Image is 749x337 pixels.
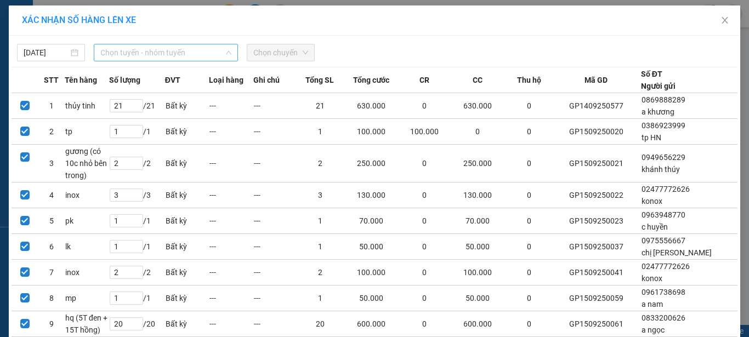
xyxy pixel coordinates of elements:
span: Tên hàng [65,74,97,86]
td: 1 [298,285,342,311]
img: logo.jpg [14,14,69,68]
div: Số ĐT Người gửi [641,68,676,92]
span: Tổng SL [305,74,334,86]
td: 100.000 [342,119,401,145]
td: / 1 [109,234,165,260]
td: --- [253,145,298,182]
span: khánh thúy [642,165,680,174]
td: --- [209,234,253,260]
td: 2 [38,119,64,145]
td: --- [209,145,253,182]
span: 0833200626 [642,313,685,322]
td: --- [209,311,253,337]
td: 20 [298,311,342,337]
span: 02477772626 [642,185,690,193]
td: --- [253,208,298,234]
td: --- [253,182,298,208]
td: Bất kỳ [165,182,209,208]
span: Tổng cước [353,74,389,86]
td: --- [253,234,298,260]
span: XÁC NHẬN SỐ HÀNG LÊN XE [22,15,136,25]
td: 600.000 [342,311,401,337]
td: 0 [507,145,552,182]
td: --- [253,119,298,145]
span: CR [419,74,429,86]
td: 0 [401,234,449,260]
span: 0963948770 [642,210,685,219]
td: 0 [449,119,507,145]
span: ĐVT [165,74,180,86]
td: 2 [298,260,342,285]
td: pk [65,208,109,234]
span: tp HN [642,133,661,142]
td: GP1509250059 [551,285,640,311]
span: CC [473,74,483,86]
td: --- [253,93,298,119]
td: GP1509250037 [551,234,640,260]
span: close [720,16,729,25]
td: 630.000 [342,93,401,119]
td: thủy tinh [65,93,109,119]
td: 0 [401,93,449,119]
td: / 1 [109,285,165,311]
td: --- [253,260,298,285]
td: 0 [507,208,552,234]
td: 0 [507,260,552,285]
span: a khương [642,107,674,116]
td: 0 [507,311,552,337]
td: 3 [38,145,64,182]
td: GP1509250041 [551,260,640,285]
td: hq (5T đen + 15T hồng) [65,311,109,337]
td: 5 [38,208,64,234]
td: 100.000 [342,260,401,285]
span: konox [642,274,662,283]
span: down [225,49,232,56]
span: Chọn chuyến [253,44,308,61]
td: 1 [298,234,342,260]
span: konox [642,197,662,205]
span: Thu hộ [517,74,541,86]
td: 50.000 [449,234,507,260]
td: 50.000 [449,285,507,311]
td: / 2 [109,260,165,285]
span: Mã GD [585,74,608,86]
td: GP1409250577 [551,93,640,119]
td: 0 [507,285,552,311]
td: 130.000 [449,182,507,208]
td: Bất kỳ [165,145,209,182]
td: 1 [298,208,342,234]
li: [PERSON_NAME], [PERSON_NAME] [103,27,458,41]
span: chị [PERSON_NAME] [642,248,712,257]
td: --- [253,285,298,311]
td: GP1509250020 [551,119,640,145]
td: 9 [38,311,64,337]
td: 600.000 [449,311,507,337]
td: Bất kỳ [165,119,209,145]
td: --- [253,311,298,337]
td: Bất kỳ [165,93,209,119]
td: inox [65,260,109,285]
td: 8 [38,285,64,311]
td: GP1509250021 [551,145,640,182]
td: 100.000 [401,119,449,145]
td: 0 [401,145,449,182]
td: 250.000 [449,145,507,182]
span: a ngọc [642,325,665,334]
td: gương (có 10c nhỏ bên trong) [65,145,109,182]
td: 0 [507,182,552,208]
td: 0 [401,182,449,208]
td: / 2 [109,145,165,182]
td: Bất kỳ [165,285,209,311]
span: Chọn tuyến - nhóm tuyến [100,44,231,61]
td: / 1 [109,119,165,145]
td: 7 [38,260,64,285]
td: 0 [401,260,449,285]
td: 6 [38,234,64,260]
span: 02477772626 [642,262,690,271]
td: 0 [507,119,552,145]
span: STT [44,74,59,86]
span: Loại hàng [209,74,243,86]
td: tp [65,119,109,145]
td: 1 [38,93,64,119]
td: / 3 [109,182,165,208]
